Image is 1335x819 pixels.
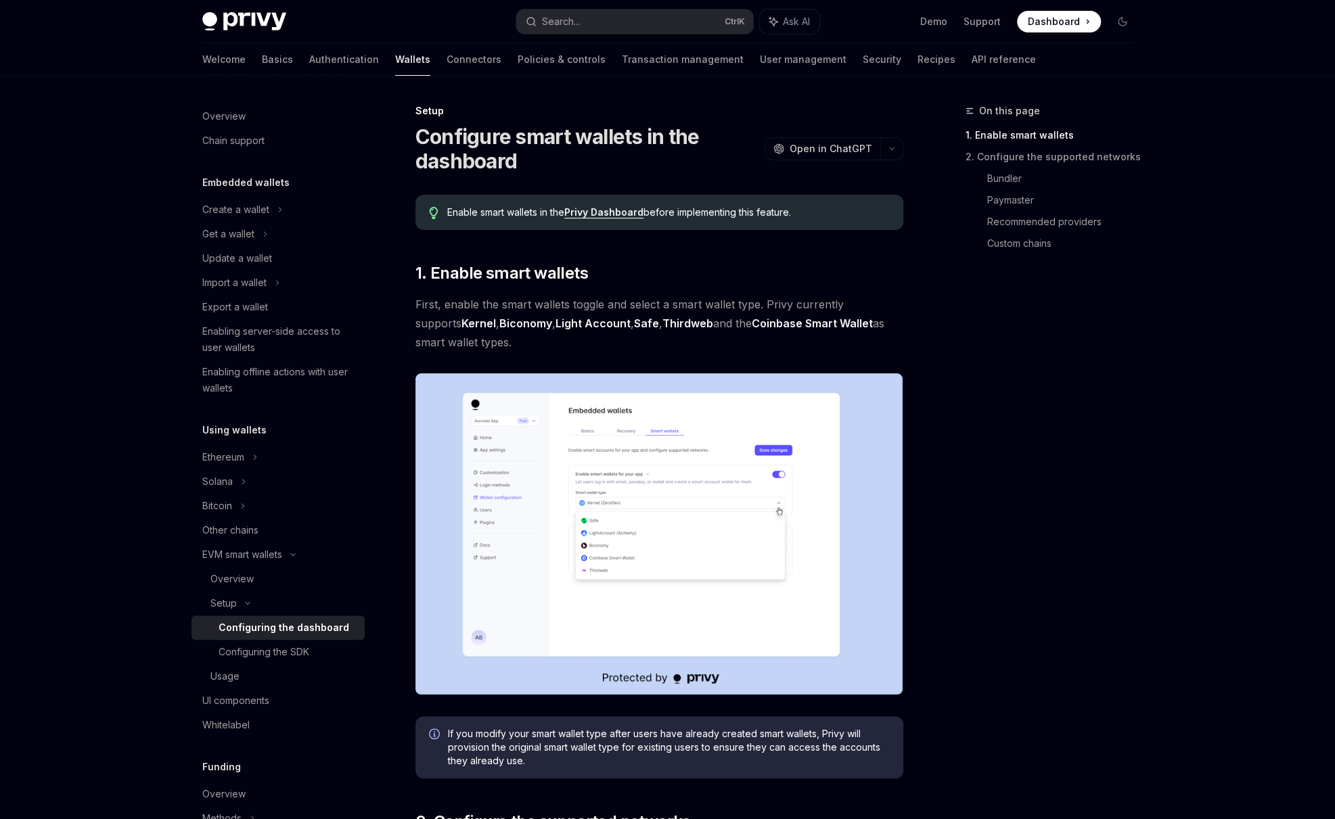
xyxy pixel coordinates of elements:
[191,518,365,542] a: Other chains
[518,43,606,76] a: Policies & controls
[191,246,365,271] a: Update a wallet
[415,124,759,173] h1: Configure smart wallets in the dashboard
[202,717,250,733] div: Whitelabel
[564,206,643,218] a: Privy Dashboard
[783,15,810,28] span: Ask AI
[987,233,1144,254] a: Custom chains
[790,142,872,156] span: Open in ChatGPT
[202,364,357,396] div: Enabling offline actions with user wallets
[210,571,254,587] div: Overview
[219,619,349,636] div: Configuring the dashboard
[920,15,947,28] a: Demo
[556,317,631,331] a: Light Account
[1017,11,1101,32] a: Dashboard
[309,43,379,76] a: Authentication
[447,206,889,219] span: Enable smart wallets in the before implementing this feature.
[191,688,365,713] a: UI components
[461,317,496,331] a: Kernel
[863,43,901,76] a: Security
[202,693,269,709] div: UI components
[1028,15,1080,28] span: Dashboard
[202,12,286,31] img: dark logo
[191,664,365,688] a: Usage
[202,759,241,775] h5: Funding
[219,644,309,660] div: Configuring the SDK
[964,15,1001,28] a: Support
[542,14,580,30] div: Search...
[429,207,438,219] svg: Tip
[1112,11,1133,32] button: Toggle dark mode
[415,104,903,118] div: Setup
[966,124,1144,146] a: 1. Enable smart wallets
[499,317,552,331] a: Biconomy
[202,786,246,802] div: Overview
[202,174,290,191] h5: Embedded wallets
[634,317,659,331] a: Safe
[191,567,365,591] a: Overview
[202,323,357,356] div: Enabling server-side access to user wallets
[191,640,365,664] a: Configuring the SDK
[765,137,880,160] button: Open in ChatGPT
[979,103,1040,119] span: On this page
[447,43,501,76] a: Connectors
[191,713,365,737] a: Whitelabel
[202,226,254,242] div: Get a wallet
[191,128,365,153] a: Chain support
[210,595,237,611] div: Setup
[429,728,443,742] svg: Info
[202,275,267,291] div: Import a wallet
[202,250,272,266] div: Update a wallet
[972,43,1036,76] a: API reference
[760,43,846,76] a: User management
[752,317,873,331] a: Coinbase Smart Wallet
[725,16,745,27] span: Ctrl K
[262,43,293,76] a: Basics
[202,108,246,124] div: Overview
[202,546,282,563] div: EVM smart wallets
[202,522,258,538] div: Other chains
[202,498,232,514] div: Bitcoin
[202,202,269,218] div: Create a wallet
[202,133,265,149] div: Chain support
[202,422,267,438] h5: Using wallets
[202,473,233,490] div: Solana
[191,295,365,319] a: Export a wallet
[662,317,713,331] a: Thirdweb
[987,211,1144,233] a: Recommended providers
[202,299,268,315] div: Export a wallet
[415,262,588,284] span: 1. Enable smart wallets
[415,373,903,695] img: Sample enable smart wallets
[191,319,365,360] a: Enabling server-side access to user wallets
[191,615,365,640] a: Configuring the dashboard
[210,668,240,684] div: Usage
[516,9,753,34] button: Search...CtrlK
[448,727,890,768] span: If you modify your smart wallet type after users have already created smart wallets, Privy will p...
[760,9,819,34] button: Ask AI
[415,295,903,352] span: First, enable the smart wallets toggle and select a smart wallet type. Privy currently supports ,...
[202,43,246,76] a: Welcome
[191,782,365,806] a: Overview
[191,104,365,128] a: Overview
[622,43,744,76] a: Transaction management
[395,43,430,76] a: Wallets
[202,449,244,465] div: Ethereum
[191,360,365,400] a: Enabling offline actions with user wallets
[987,168,1144,189] a: Bundler
[966,146,1144,168] a: 2. Configure the supported networks
[918,43,955,76] a: Recipes
[987,189,1144,211] a: Paymaster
